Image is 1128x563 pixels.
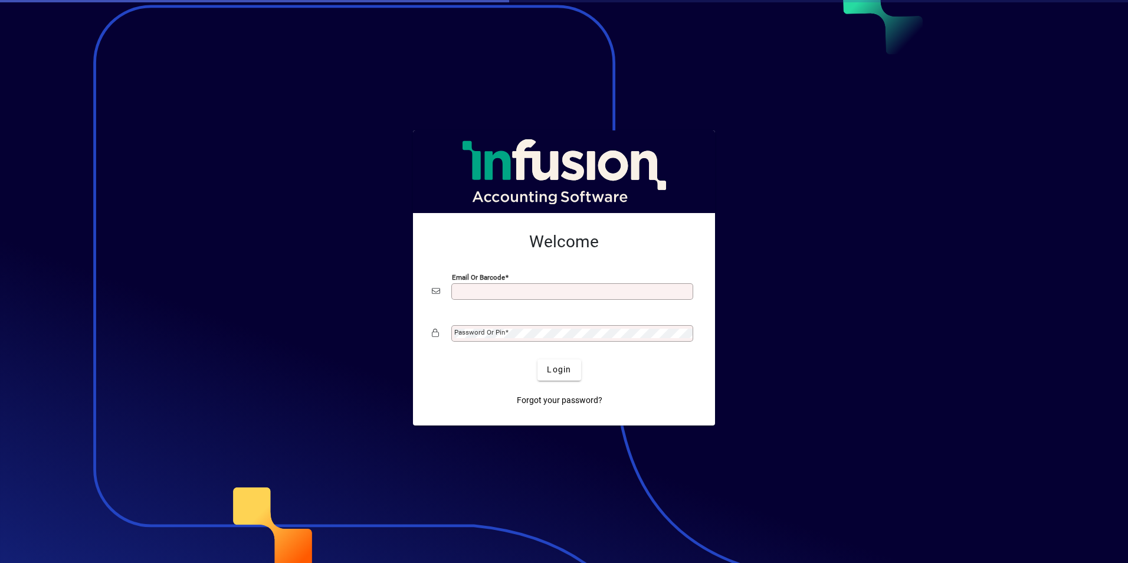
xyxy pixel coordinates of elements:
a: Forgot your password? [512,390,607,411]
span: Login [547,364,571,376]
button: Login [537,359,581,381]
mat-label: Email or Barcode [452,273,505,281]
h2: Welcome [432,232,696,252]
mat-label: Password or Pin [454,328,505,336]
span: Forgot your password? [517,394,602,407]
